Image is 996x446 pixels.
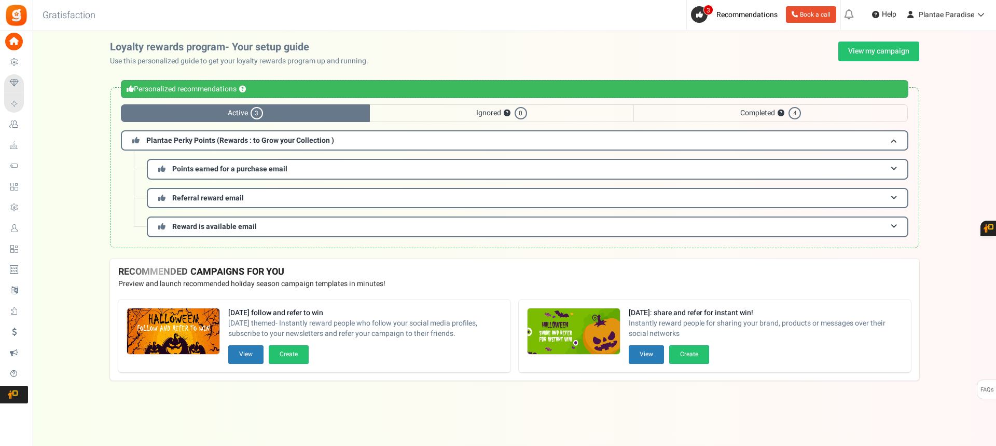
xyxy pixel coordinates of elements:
[629,308,903,318] strong: [DATE]: share and refer for instant win!
[228,318,502,339] span: [DATE] themed- Instantly reward people who follow your social media profiles, subscribe to your n...
[633,104,908,122] span: Completed
[31,5,107,26] h3: Gratisfaction
[228,308,502,318] strong: [DATE] follow and refer to win
[703,5,713,15] span: 3
[629,345,664,363] button: View
[110,42,377,53] h2: Loyalty rewards program- Your setup guide
[528,308,620,355] img: Recommended Campaigns
[269,345,309,363] button: Create
[980,380,994,400] span: FAQs
[172,221,257,232] span: Reward is available email
[228,345,264,363] button: View
[370,104,633,122] span: Ignored
[5,4,28,27] img: Gratisfaction
[121,80,908,98] div: Personalized recommendations
[172,164,287,174] span: Points earned for a purchase email
[146,135,334,146] span: Plantae Perky Points (Rewards : to Grow your Collection )
[789,107,801,119] span: 4
[778,110,784,117] button: ?
[838,42,919,61] a: View my campaign
[118,267,911,277] h4: RECOMMENDED CAMPAIGNS FOR YOU
[239,86,246,93] button: ?
[868,6,901,23] a: Help
[118,279,911,289] p: Preview and launch recommended holiday season campaign templates in minutes!
[786,6,836,23] a: Book a call
[251,107,263,119] span: 3
[504,110,510,117] button: ?
[110,56,377,66] p: Use this personalized guide to get your loyalty rewards program up and running.
[716,9,778,20] span: Recommendations
[879,9,896,20] span: Help
[121,104,370,122] span: Active
[515,107,527,119] span: 0
[691,6,782,23] a: 3 Recommendations
[172,193,244,204] span: Referral reward email
[127,308,219,355] img: Recommended Campaigns
[629,318,903,339] span: Instantly reward people for sharing your brand, products or messages over their social networks
[919,9,974,20] span: Plantae Paradise
[669,345,709,363] button: Create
